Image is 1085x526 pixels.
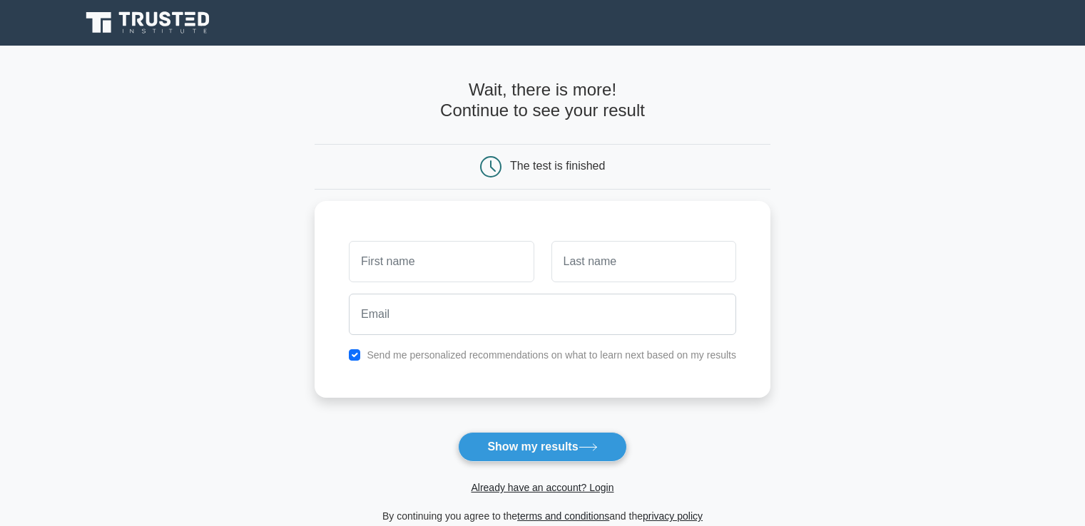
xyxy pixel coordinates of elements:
a: Already have an account? Login [471,482,613,493]
a: privacy policy [643,510,703,522]
input: First name [349,241,534,282]
button: Show my results [458,432,626,462]
label: Send me personalized recommendations on what to learn next based on my results [367,349,736,361]
div: The test is finished [510,160,605,172]
a: terms and conditions [517,510,609,522]
input: Last name [551,241,736,282]
input: Email [349,294,736,335]
div: By continuing you agree to the and the [306,507,779,525]
h4: Wait, there is more! Continue to see your result [315,80,770,121]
